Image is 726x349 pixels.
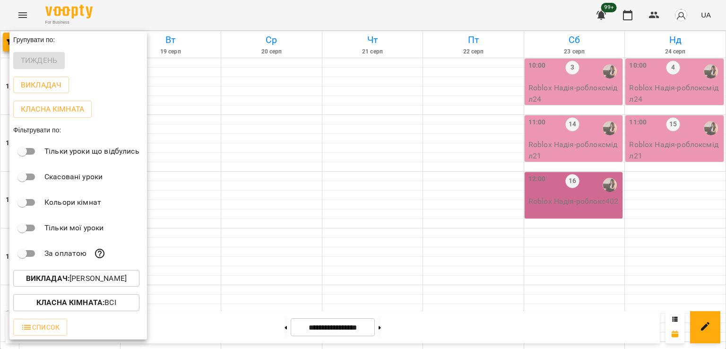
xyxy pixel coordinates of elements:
span: Список [21,322,60,333]
p: Класна кімната [21,104,84,115]
p: Тільки уроки що відбулись [44,146,139,157]
p: Кольори кімнат [44,197,101,208]
p: Всі [36,297,116,308]
p: [PERSON_NAME] [26,273,127,284]
p: Викладач [21,79,61,91]
b: Викладач : [26,274,69,283]
b: Класна кімната : [36,298,104,307]
p: Тільки мої уроки [44,222,104,234]
div: Групувати по: [9,31,147,48]
p: За оплатою [44,248,86,259]
button: Викладач [13,77,69,94]
button: Викладач:[PERSON_NAME] [13,270,139,287]
button: Класна кімната [13,101,92,118]
button: Класна кімната:Всі [13,294,139,311]
button: Список [13,319,67,336]
div: Фільтрувати по: [9,122,147,139]
p: Скасовані уроки [44,171,103,183]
